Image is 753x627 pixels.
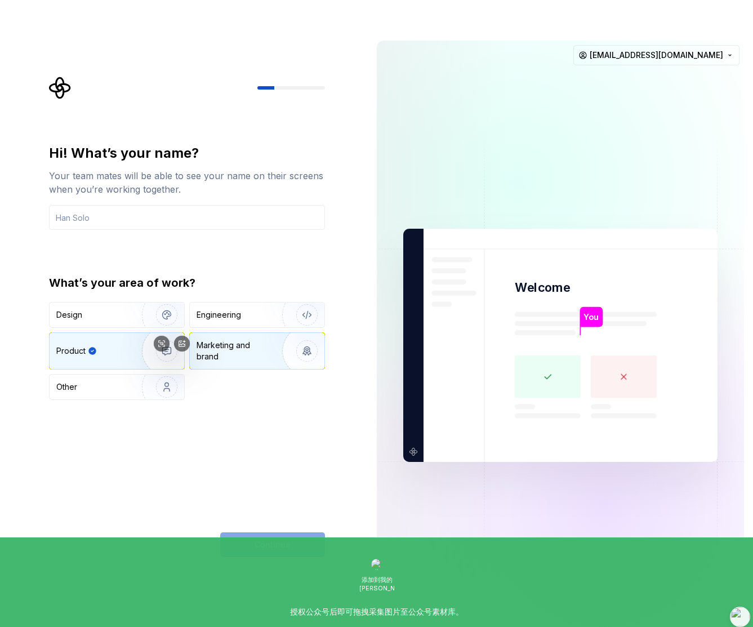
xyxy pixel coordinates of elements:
[49,169,325,196] div: Your team mates will be able to see your name on their screens when you’re working together.
[515,279,570,296] p: Welcome
[197,340,273,362] div: Marketing and brand
[56,309,82,321] div: Design
[583,310,599,323] p: You
[49,275,325,291] div: What’s your area of work?
[573,45,739,65] button: [EMAIL_ADDRESS][DOMAIN_NAME]
[590,50,723,61] span: [EMAIL_ADDRESS][DOMAIN_NAME]
[56,381,77,393] div: Other
[49,205,325,230] input: Han Solo
[197,309,241,321] div: Engineering
[49,144,325,162] div: Hi! What’s your name?
[56,345,86,357] div: Product
[49,77,72,99] svg: Supernova Logo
